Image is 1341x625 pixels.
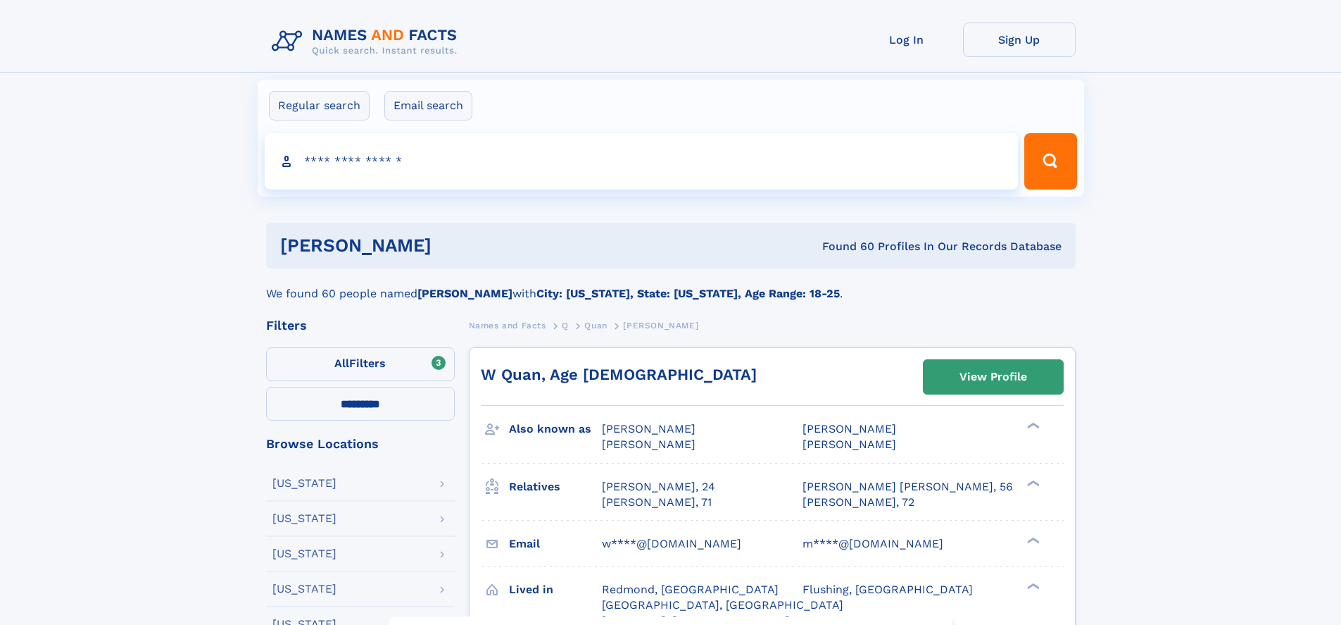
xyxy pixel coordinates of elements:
div: We found 60 people named with . [266,268,1076,302]
div: [US_STATE] [272,548,336,559]
div: [US_STATE] [272,583,336,595]
label: Email search [384,91,472,120]
a: Names and Facts [469,316,546,334]
h1: [PERSON_NAME] [280,237,627,254]
span: Flushing, [GEOGRAPHIC_DATA] [802,583,973,596]
a: View Profile [924,360,1063,394]
label: Filters [266,347,455,381]
a: Quan [584,316,607,334]
a: Q [562,316,569,334]
a: [PERSON_NAME], 71 [602,495,712,510]
button: Search Button [1024,133,1076,190]
a: [PERSON_NAME], 72 [802,495,914,510]
h3: Email [509,532,602,556]
input: search input [265,133,1019,190]
div: Filters [266,319,455,332]
a: Sign Up [963,23,1076,57]
span: Quan [584,321,607,330]
span: [PERSON_NAME] [623,321,698,330]
div: View Profile [959,361,1027,393]
a: [PERSON_NAME] [PERSON_NAME], 56 [802,479,1013,495]
span: [PERSON_NAME] [802,422,896,435]
span: Redmond, [GEOGRAPHIC_DATA] [602,583,779,596]
div: ❯ [1024,421,1040,431]
h3: Lived in [509,578,602,602]
span: [GEOGRAPHIC_DATA], [GEOGRAPHIC_DATA] [602,598,843,612]
span: [PERSON_NAME] [802,438,896,451]
h3: Relatives [509,475,602,499]
div: Browse Locations [266,438,455,450]
div: [US_STATE] [272,513,336,524]
label: Regular search [269,91,370,120]
b: [PERSON_NAME] [417,287,512,300]
div: Found 60 Profiles In Our Records Database [627,239,1062,254]
div: [US_STATE] [272,478,336,489]
b: City: [US_STATE], State: [US_STATE], Age Range: 18-25 [536,287,840,300]
img: Logo Names and Facts [266,23,469,61]
div: ❯ [1024,478,1040,488]
h3: Also known as [509,417,602,441]
a: [PERSON_NAME], 24 [602,479,715,495]
a: Log In [850,23,963,57]
a: W Quan, Age [DEMOGRAPHIC_DATA] [481,366,757,383]
div: ❯ [1024,581,1040,590]
span: [PERSON_NAME] [602,422,695,435]
span: [PERSON_NAME] [602,438,695,451]
span: Q [562,321,569,330]
span: All [334,357,349,370]
div: ❯ [1024,536,1040,545]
